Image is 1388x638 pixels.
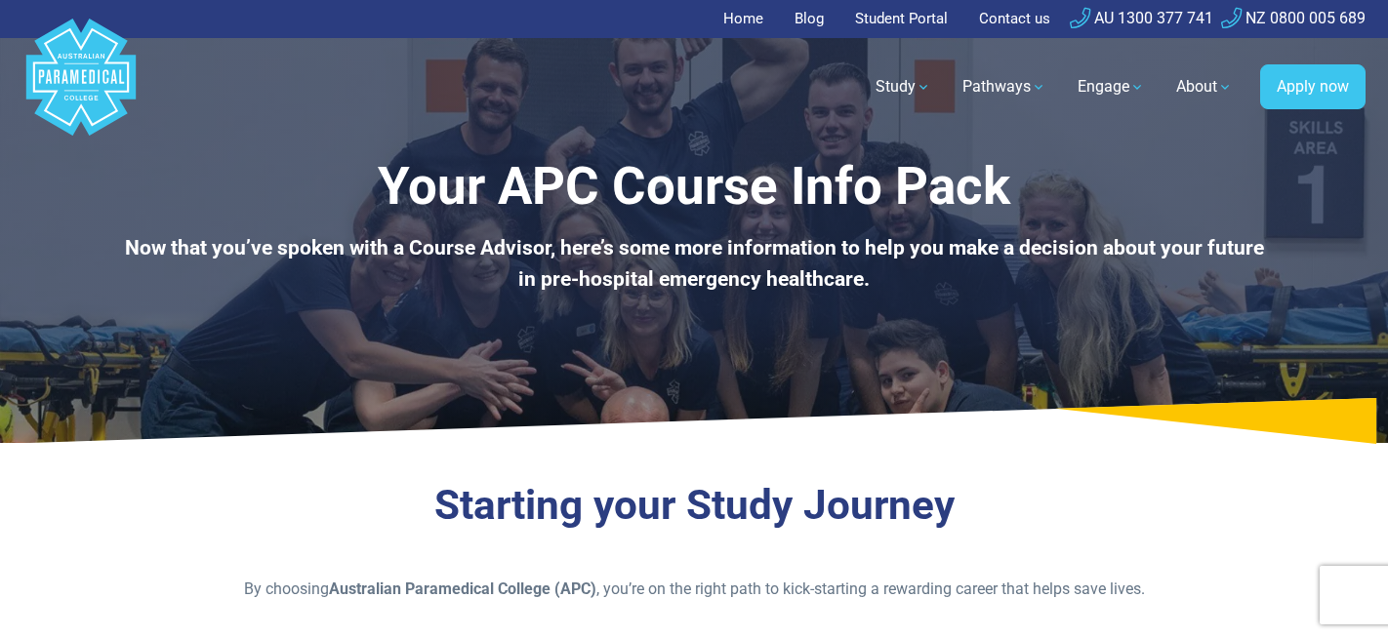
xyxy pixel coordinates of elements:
b: Now that you’ve spoken with a Course Advisor, here’s some more information to help you make a dec... [125,236,1264,291]
a: Apply now [1260,64,1366,109]
a: NZ 0800 005 689 [1221,9,1366,27]
a: About [1164,60,1245,114]
a: Engage [1066,60,1157,114]
a: AU 1300 377 741 [1070,9,1213,27]
h3: Starting your Study Journey [123,481,1265,531]
a: Australian Paramedical College [22,38,140,137]
p: By choosing , you’re on the right path to kick-starting a rewarding career that helps save lives. [123,578,1265,601]
a: Study [864,60,943,114]
h1: Your APC Course Info Pack [123,156,1265,218]
a: Pathways [951,60,1058,114]
strong: Australian Paramedical College (APC) [329,579,596,598]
